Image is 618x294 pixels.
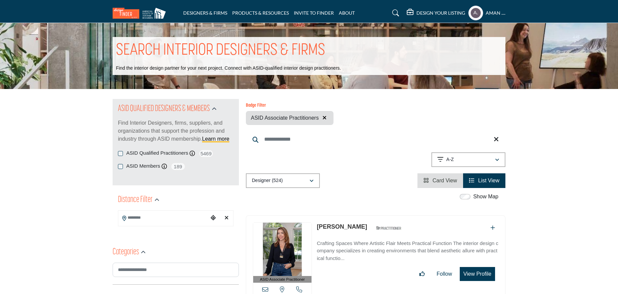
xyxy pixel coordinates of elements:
[246,173,320,188] button: Designer (524)
[468,6,483,20] button: Show hide supplier dropdown
[118,194,153,206] h2: Distance Filter
[232,10,289,16] a: PRODUCTS & RESOURCES
[208,211,218,225] div: Choose your current location
[417,173,463,188] li: Card View
[126,149,188,157] label: ASID Qualified Practitioners
[113,246,139,258] h2: Categories
[473,193,498,201] label: Show Map
[253,223,311,283] a: ASID Associate Practitioner
[118,151,123,156] input: ASID Qualified Practitioners checkbox
[118,103,210,115] h2: ASID QUALIFIED DESIGNERS & MEMBERS
[317,236,498,262] a: Crafting Spaces Where Artistic Flair Meets Practical Function The interior design company special...
[446,156,454,163] p: A-Z
[490,225,495,231] a: Add To List
[317,222,367,231] p: Adrianne Bugg
[113,263,239,277] input: Search Category
[486,10,505,16] h5: Aman ....
[199,149,214,158] span: 5469
[478,178,499,183] span: List View
[222,211,232,225] div: Clear search location
[460,267,495,281] button: View Profile
[246,131,505,147] input: Search Keyword
[469,178,499,183] a: View List
[416,10,465,16] h5: DESIGN YOUR LISTING
[202,136,230,142] a: Learn more
[339,10,355,16] a: ABOUT
[432,267,456,281] button: Follow
[116,65,341,72] p: Find the interior design partner for your next project. Connect with ASID-qualified interior desi...
[183,10,227,16] a: DESIGNERS & FIRMS
[415,267,429,281] button: Like listing
[253,223,311,276] img: Adrianne Bugg
[118,119,234,143] p: Find Interior Designers, firms, suppliers, and organizations that support the profession and indu...
[126,162,160,170] label: ASID Members
[260,277,305,282] span: ASID Associate Practitioner
[431,152,505,167] button: A-Z
[463,173,505,188] li: List View
[171,162,186,171] span: 189
[423,178,457,183] a: View Card
[317,240,498,262] p: Crafting Spaces Where Artistic Flair Meets Practical Function The interior design company special...
[118,164,123,169] input: ASID Members checkbox
[116,40,325,61] h1: SEARCH INTERIOR DESIGNERS & FIRMS
[251,114,319,122] span: ASID Associate Practitioners
[432,178,457,183] span: Card View
[407,9,465,17] div: DESIGN YOUR LISTING
[113,8,169,19] img: Site Logo
[386,8,403,18] a: Search
[246,103,333,109] h6: Badge Filter
[317,223,367,230] a: [PERSON_NAME]
[252,177,283,184] p: Designer (524)
[373,224,403,232] img: ASID Qualified Practitioners Badge Icon
[118,211,208,224] input: Search Location
[294,10,334,16] a: INVITE TO FINDER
